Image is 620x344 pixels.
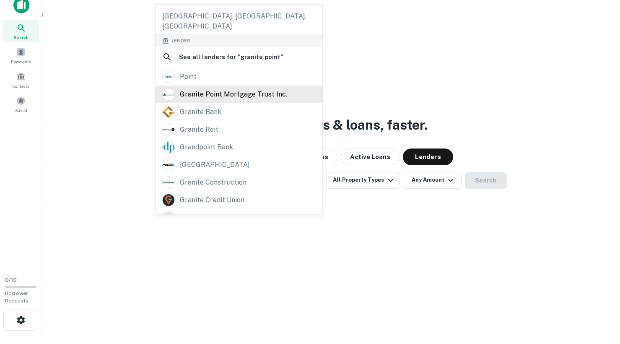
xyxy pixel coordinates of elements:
[11,58,31,65] span: Borrowers
[341,149,399,165] button: Active Loans
[163,89,174,100] img: picture
[5,290,29,304] span: Borrower Requests
[163,71,174,83] img: picture
[3,44,39,67] a: Borrowers
[163,124,174,136] img: picture
[156,9,322,34] div: [GEOGRAPHIC_DATA], [GEOGRAPHIC_DATA], [GEOGRAPHIC_DATA]
[156,191,322,209] a: granite credit union
[13,83,29,89] span: Contacts
[15,107,27,114] span: Saved
[156,86,322,103] a: granite point mortgage trust inc.
[13,34,29,41] span: Search
[3,68,39,91] a: Contacts
[180,106,221,118] div: granite bank
[180,70,197,83] div: point
[180,211,255,224] div: central granite co., inc.
[163,106,174,118] img: picture
[156,103,322,121] a: granite bank
[163,194,174,206] img: picture
[235,115,428,135] h3: Search lenders & loans, faster.
[180,176,246,189] div: granite construction
[180,159,250,171] div: [GEOGRAPHIC_DATA]
[403,149,453,165] button: Lenders
[180,88,287,101] div: granite point mortgage trust inc.
[163,141,174,153] img: picture
[3,93,39,115] a: Saved
[179,52,283,62] h6: See all lenders for " granite point "
[156,174,322,191] a: granite construction
[180,141,233,154] div: grandpoint bank
[3,20,39,42] a: Search
[156,121,322,138] a: granite reit
[5,277,17,283] span: 0 / 10
[156,138,322,156] a: grandpoint bank
[180,123,218,136] div: granite reit
[163,177,174,188] img: picture
[156,68,322,86] a: point
[156,209,322,227] a: central granite co., inc.
[578,277,620,317] iframe: Chat Widget
[163,159,174,171] img: picture
[326,172,399,189] button: All Property Types
[156,156,322,174] a: [GEOGRAPHIC_DATA]
[403,172,462,189] button: Any Amount
[180,194,244,206] div: granite credit union
[171,37,190,44] span: Lender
